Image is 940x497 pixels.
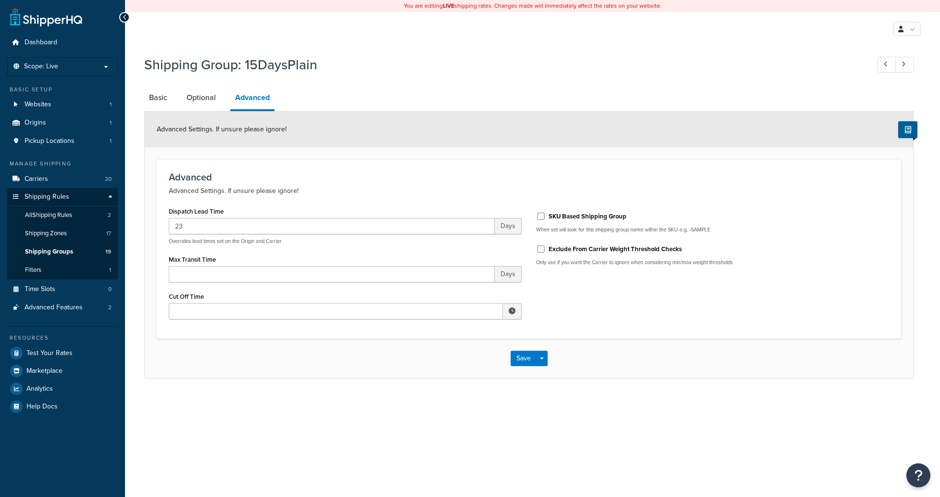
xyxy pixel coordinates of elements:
[25,137,75,145] span: Pickup Locations
[7,170,118,188] a: Carriers20
[182,86,221,109] a: Optional
[109,266,111,274] span: 1
[25,229,67,238] span: Shipping Zones
[25,38,57,47] span: Dashboard
[7,225,118,242] a: Shipping Zones17
[7,188,118,206] a: Shipping Rules
[108,211,111,219] span: 2
[25,248,73,256] span: Shipping Groups
[7,225,118,242] li: Shipping Zones
[25,285,55,293] span: Time Slots
[7,132,118,150] li: Pickup Locations
[7,188,118,280] li: Shipping Rules
[549,212,627,221] label: SKU Based Shipping Group
[25,211,72,219] span: All Shipping Rules
[106,229,111,238] span: 17
[24,63,58,71] span: Scope: Live
[26,385,53,393] span: Analytics
[495,218,522,234] span: Days
[169,172,889,182] h3: Advanced
[169,238,522,245] p: Overrides lead times set on the Origin and Carrier
[7,299,118,317] li: Advanced Features
[144,86,172,109] a: Basic
[110,137,112,145] span: 1
[536,259,889,266] p: Only use if you want the Carrier to ignore when considering min/max weight thresholds
[26,403,58,411] span: Help Docs
[877,57,896,73] a: Previous Record
[108,304,112,312] span: 2
[895,57,914,73] a: Next Record
[906,463,930,487] button: Open Resource Center
[898,121,917,138] button: Show Help Docs
[25,193,69,201] span: Shipping Rules
[26,349,73,357] span: Test Your Rates
[7,299,118,317] a: Advanced Features2
[7,96,118,114] a: Websites1
[7,362,118,380] a: Marketplace
[105,248,111,256] span: 19
[7,243,118,261] li: Shipping Groups
[7,380,118,397] a: Analytics
[7,96,118,114] li: Websites
[495,266,522,282] span: Days
[549,245,682,254] label: Exclude From Carrier Weight Threshold Checks
[169,293,204,300] label: Cut Off Time
[25,101,51,109] span: Websites
[7,243,118,261] a: Shipping Groups19
[25,175,48,183] span: Carriers
[7,34,118,51] a: Dashboard
[169,208,224,215] label: Dispatch Lead Time
[105,175,112,183] span: 20
[157,124,287,134] span: Advanced Settings. If unsure please ignore!
[169,256,216,263] label: Max Transit Time
[230,86,275,111] a: Advanced
[7,114,118,132] li: Origins
[25,119,46,127] span: Origins
[26,367,63,375] span: Marketplace
[7,114,118,132] a: Origins1
[110,119,112,127] span: 1
[7,160,118,168] div: Manage Shipping
[7,280,118,298] a: Time Slots0
[144,55,860,74] h1: Shipping Group: 15DaysPlain
[25,304,83,312] span: Advanced Features
[108,285,112,293] span: 0
[110,101,112,109] span: 1
[7,280,118,298] li: Time Slots
[536,226,889,233] p: When set will look for this shipping group name within the SKU e.g. -SAMPLE
[443,1,454,10] b: LIVE
[7,206,118,224] a: AllShipping Rules2
[511,351,537,366] button: Save
[7,86,118,94] div: Basic Setup
[7,261,118,279] a: Filters1
[169,185,889,197] p: Advanced Settings. If unsure please ignore!
[7,132,118,150] a: Pickup Locations1
[7,344,118,362] a: Test Your Rates
[7,398,118,415] a: Help Docs
[7,170,118,188] li: Carriers
[7,334,118,342] div: Resources
[7,261,118,279] li: Filters
[25,266,41,274] span: Filters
